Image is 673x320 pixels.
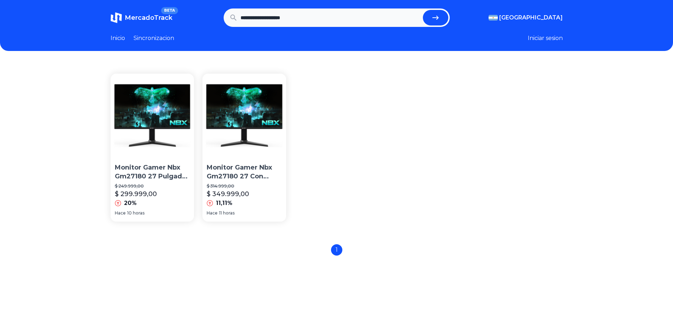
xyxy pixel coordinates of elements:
[115,163,190,181] p: Monitor Gamer Nbx Gm27180 27 Pulgadas Gaming Full Hd 180hz 1ms
[125,14,172,22] span: MercadoTrack
[207,189,249,199] p: $ 349.999,00
[115,183,190,189] p: $ 249.999,00
[207,210,218,216] span: Hace
[111,34,125,42] a: Inicio
[161,7,178,14] span: BETA
[489,15,498,21] img: Argentina
[111,12,172,23] a: MercadoTrackBETA
[202,74,286,222] a: Monitor Gamer Nbx Gm27180 27 Con Cable Display Port Pulgadas Led Full HdMonitor Gamer Nbx Gm27180...
[134,34,174,42] a: Sincronizacion
[216,199,232,207] p: 11,11%
[207,183,282,189] p: $ 314.999,00
[207,163,282,181] p: Monitor Gamer Nbx Gm27180 27 Con Cable Display Port Pulgadas Led Full Hd
[219,210,235,216] span: 11 horas
[202,74,286,158] img: Monitor Gamer Nbx Gm27180 27 Con Cable Display Port Pulgadas Led Full Hd
[124,199,137,207] p: 20%
[115,189,157,199] p: $ 299.999,00
[499,13,563,22] span: [GEOGRAPHIC_DATA]
[111,74,194,222] a: Monitor Gamer Nbx Gm27180 27 Pulgadas Gaming Full Hd 180hz 1msMonitor Gamer Nbx Gm27180 27 Pulgad...
[489,13,563,22] button: [GEOGRAPHIC_DATA]
[528,34,563,42] button: Iniciar sesion
[115,210,126,216] span: Hace
[111,12,122,23] img: MercadoTrack
[127,210,144,216] span: 10 horas
[111,74,194,158] img: Monitor Gamer Nbx Gm27180 27 Pulgadas Gaming Full Hd 180hz 1ms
